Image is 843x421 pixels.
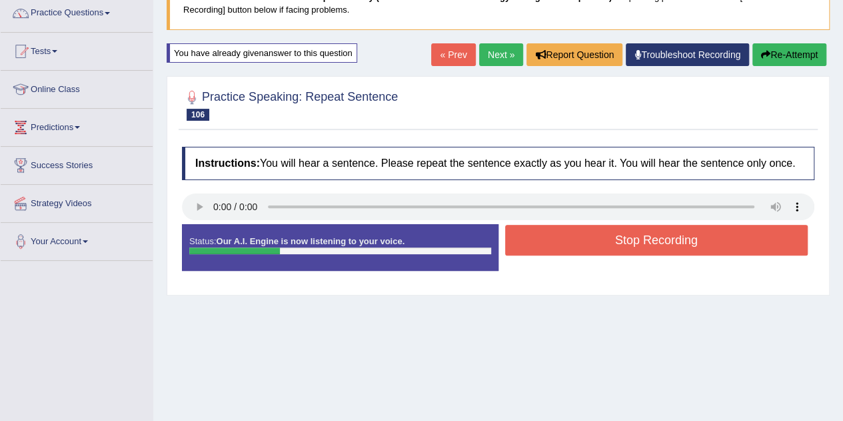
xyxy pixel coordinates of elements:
a: Troubleshoot Recording [626,43,749,66]
div: You have already given answer to this question [167,43,357,63]
a: « Prev [431,43,475,66]
button: Re-Attempt [752,43,826,66]
a: Online Class [1,71,153,104]
a: Your Account [1,223,153,256]
b: Instructions: [195,157,260,169]
div: Status: [182,224,498,271]
a: Next » [479,43,523,66]
a: Tests [1,33,153,66]
h4: You will hear a sentence. Please repeat the sentence exactly as you hear it. You will hear the se... [182,147,814,180]
strong: Our A.I. Engine is now listening to your voice. [216,236,405,246]
a: Success Stories [1,147,153,180]
h2: Practice Speaking: Repeat Sentence [182,87,398,121]
button: Stop Recording [505,225,808,256]
a: Strategy Videos [1,185,153,218]
a: Predictions [1,109,153,142]
button: Report Question [526,43,622,66]
span: 106 [187,109,209,121]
